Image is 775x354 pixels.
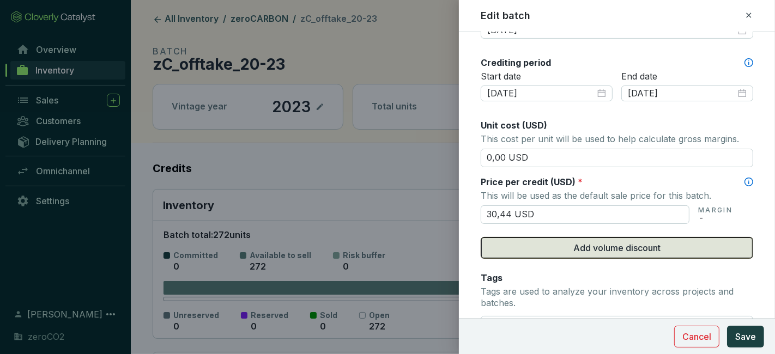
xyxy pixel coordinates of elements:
[481,120,547,131] span: Unit cost (USD)
[682,330,711,343] span: Cancel
[698,206,732,215] p: MARGIN
[621,71,753,83] p: End date
[487,88,595,100] input: Select date
[481,131,753,147] p: This cost per unit will be used to help calculate gross margins.
[481,9,531,23] h2: Edit batch
[481,272,502,284] label: Tags
[481,149,753,167] input: Enter cost
[698,215,732,221] p: -
[573,241,661,254] span: Add volume discount
[481,71,613,83] p: Start date
[735,330,756,343] span: Save
[674,326,719,347] button: Cancel
[481,286,753,309] p: Tags are used to analyze your inventory across projects and batches.
[481,188,753,203] p: This will be used as the default sale price for this batch.
[481,57,551,69] label: Crediting period
[481,237,753,259] button: Add volume discount
[481,176,576,187] span: Price per credit (USD)
[727,326,764,347] button: Save
[628,88,736,100] input: Select date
